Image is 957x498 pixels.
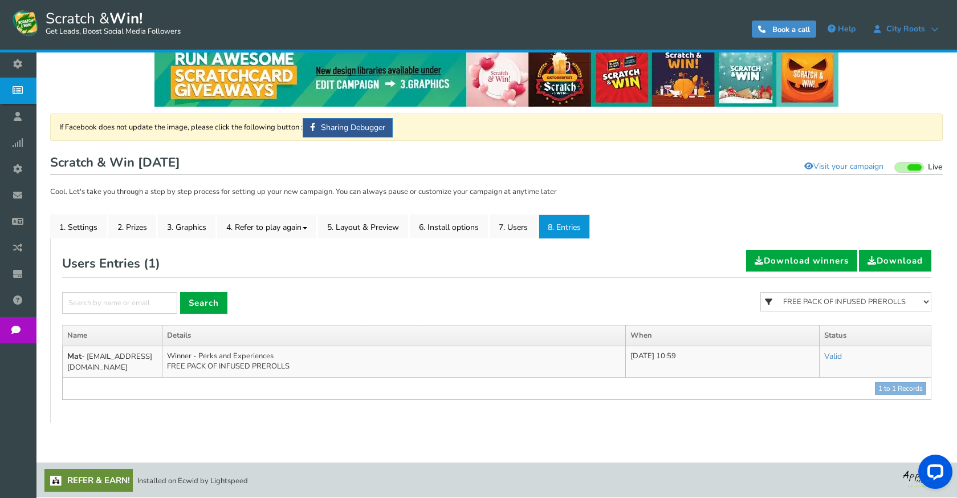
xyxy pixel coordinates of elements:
a: 6. Install options [410,214,488,238]
td: - [EMAIL_ADDRESS][DOMAIN_NAME] [63,346,162,378]
a: 5. Layout & Preview [318,214,408,238]
a: Refer & Earn! [44,469,133,492]
th: Details [162,326,626,346]
th: Name [63,326,162,346]
a: 7. Users [490,214,537,238]
td: Winner - Perks and Experiences FREE PACK OF INFUSED PREROLLS [162,346,626,378]
b: Mat [67,351,82,362]
td: [DATE] 10:59 [625,346,819,378]
span: 1 [148,255,156,272]
th: When [625,326,819,346]
img: festival-poster-2020.webp [154,45,838,107]
iframe: LiveChat chat widget [909,450,957,498]
span: City Roots [881,25,931,34]
a: Download winners [746,250,857,272]
p: Cool. Let's take you through a step by step process for setting up your new campaign. You can alw... [50,187,943,198]
a: Valid [824,351,842,362]
span: Book a call [772,25,810,35]
a: Download [859,250,931,272]
h2: Users Entries ( ) [62,250,160,277]
span: Live [928,162,943,173]
span: Help [838,23,856,34]
a: 8. Entries [539,214,590,238]
span: Installed on Ecwid by Lightspeed [137,476,248,486]
a: Help [822,20,861,38]
a: 3. Graphics [158,214,215,238]
a: Book a call [752,21,816,38]
a: 2. Prizes [108,214,156,238]
a: Sharing Debugger [303,118,393,137]
img: Scratch and Win [11,9,40,37]
a: Scratch &Win! Get Leads, Boost Social Media Followers [11,9,181,37]
span: Scratch & [40,9,181,37]
div: If Facebook does not update the image, please click the following button : [50,114,943,141]
h1: Scratch & Win [DATE] [50,152,943,175]
a: Search [180,292,227,314]
a: 1. Settings [50,214,107,238]
input: Search by name or email [62,292,177,314]
strong: Win! [109,9,142,29]
a: Visit your campaign [797,157,891,176]
th: Status [819,326,931,346]
a: 4. Refer to play again [217,214,316,238]
img: bg_logo_foot.webp [903,469,948,488]
small: Get Leads, Boost Social Media Followers [46,27,181,37]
